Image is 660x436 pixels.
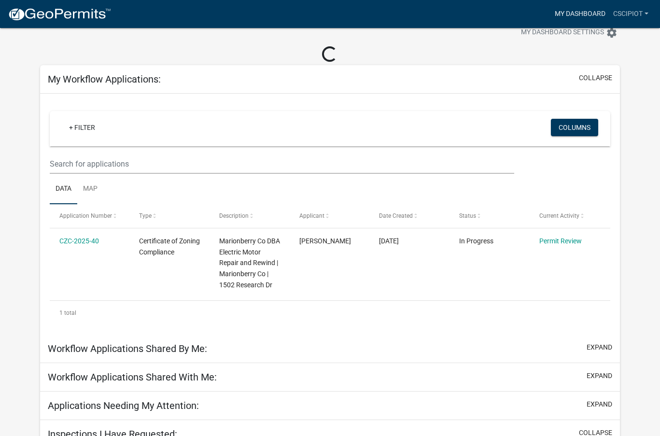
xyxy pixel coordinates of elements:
[551,5,609,23] a: My Dashboard
[59,212,112,219] span: Application Number
[551,119,598,136] button: Columns
[539,237,582,245] a: Permit Review
[459,237,493,245] span: In Progress
[587,371,612,381] button: expand
[513,23,625,42] button: My Dashboard Settingssettings
[130,204,210,227] datatable-header-cell: Type
[450,204,530,227] datatable-header-cell: Status
[50,174,77,205] a: Data
[530,204,610,227] datatable-header-cell: Current Activity
[370,204,450,227] datatable-header-cell: Date Created
[48,73,161,85] h5: My Workflow Applications:
[50,204,130,227] datatable-header-cell: Application Number
[40,94,619,335] div: collapse
[59,237,99,245] a: CZC-2025-40
[587,399,612,409] button: expand
[48,343,207,354] h5: Workflow Applications Shared By Me:
[459,212,476,219] span: Status
[50,154,514,174] input: Search for applications
[606,27,618,39] i: settings
[139,237,200,256] span: Certificate of Zoning Compliance
[219,212,249,219] span: Description
[210,204,290,227] datatable-header-cell: Description
[609,5,652,23] a: cscipiot
[50,301,610,325] div: 1 total
[219,237,280,289] span: Marionberry Co DBA Electric Motor Repair and Rewind | Marionberry Co | 1502 Research Dr
[379,237,399,245] span: 09/11/2025
[299,237,351,245] span: Cody Scipio-Tedrow
[139,212,152,219] span: Type
[299,212,324,219] span: Applicant
[539,212,579,219] span: Current Activity
[290,204,370,227] datatable-header-cell: Applicant
[587,342,612,352] button: expand
[48,400,199,411] h5: Applications Needing My Attention:
[379,212,413,219] span: Date Created
[521,27,604,39] span: My Dashboard Settings
[579,73,612,83] button: collapse
[48,371,217,383] h5: Workflow Applications Shared With Me:
[61,119,103,136] a: + Filter
[77,174,103,205] a: Map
